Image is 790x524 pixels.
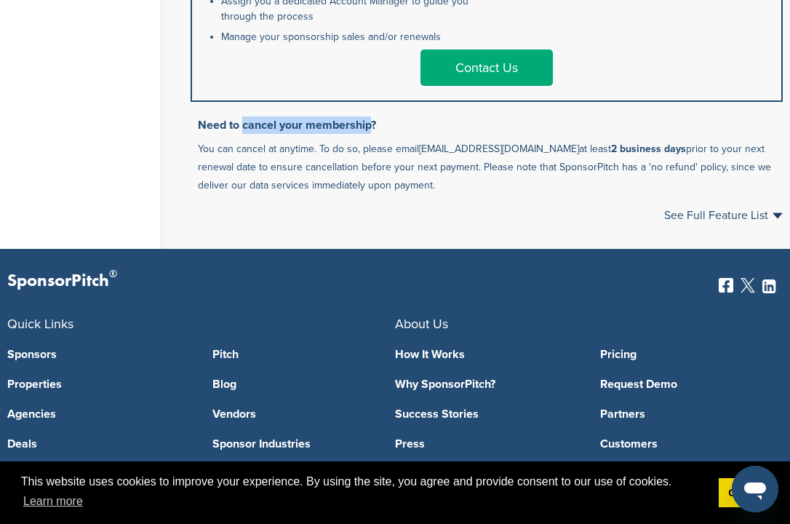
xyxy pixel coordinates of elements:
[7,316,73,332] span: Quick Links
[212,378,396,390] a: Blog
[611,143,686,155] b: 2 business days
[395,316,448,332] span: About Us
[420,49,553,86] a: Contact Us
[7,408,191,420] a: Agencies
[7,438,191,450] a: Deals
[600,438,783,450] a: Customers
[21,473,707,512] span: This website uses cookies to improve your experience. By using the site, you agree and provide co...
[395,438,578,450] a: Press
[719,478,769,507] a: dismiss cookie message
[600,349,783,360] a: Pricing
[395,349,578,360] a: How It Works
[395,378,578,390] a: Why SponsorPitch?
[109,265,117,283] span: ®
[221,29,470,44] li: Manage your sponsorship sales and/or renewals
[732,466,778,512] iframe: Button to launch messaging window
[719,278,733,293] img: Facebook
[7,349,191,360] a: Sponsors
[212,349,396,360] a: Pitch
[198,140,783,195] p: You can cancel at anytime. To do so, please email at least prior to your next renewal date to ens...
[198,116,783,134] h3: Need to cancel your membership?
[600,408,783,420] a: Partners
[7,271,117,292] p: SponsorPitch
[7,378,191,390] a: Properties
[600,378,783,390] a: Request Demo
[395,408,578,420] a: Success Stories
[741,278,755,293] img: Twitter
[212,408,396,420] a: Vendors
[664,210,783,221] a: See Full Feature List
[419,143,579,155] a: [EMAIL_ADDRESS][DOMAIN_NAME]
[21,491,85,512] a: learn more about cookies
[212,438,396,450] a: Sponsor Industries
